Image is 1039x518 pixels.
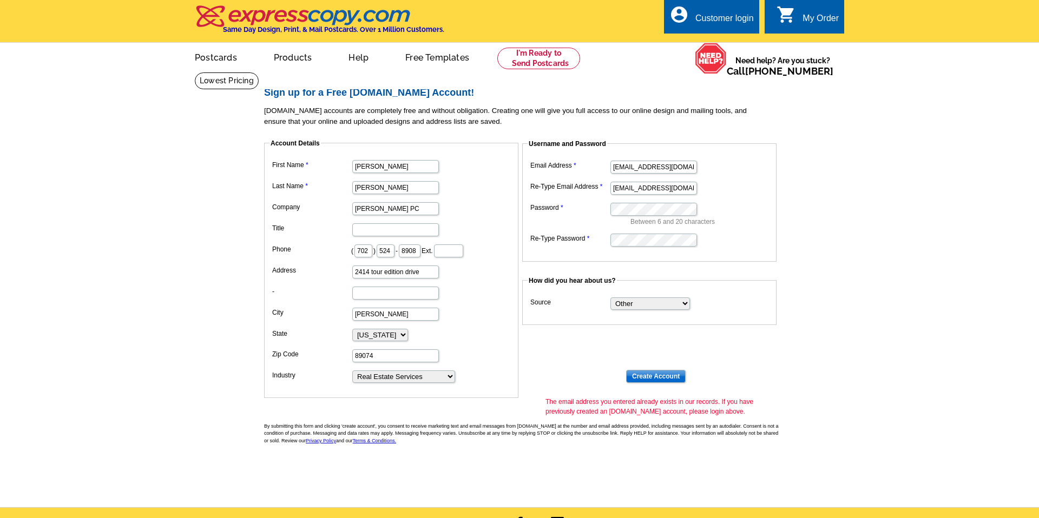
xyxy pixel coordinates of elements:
[257,44,330,69] a: Products
[272,223,351,233] label: Title
[272,181,351,191] label: Last Name
[272,329,351,338] label: State
[331,44,386,69] a: Help
[727,55,839,77] span: Need help? Are you stuck?
[269,242,513,258] dd: ( ) - Ext.
[306,438,336,443] a: Privacy Policy
[272,160,351,170] label: First Name
[177,44,254,69] a: Postcards
[223,25,444,34] h4: Same Day Design, Print, & Mail Postcards. Over 1 Million Customers.
[803,14,839,29] div: My Order
[272,370,351,380] label: Industry
[695,43,727,74] img: help
[727,65,833,77] span: Call
[695,14,754,29] div: Customer login
[530,161,609,170] label: Email Address
[626,370,686,383] input: Create Account
[530,203,609,212] label: Password
[777,12,839,25] a: shopping_cart My Order
[530,182,609,191] label: Re-Type Email Address
[272,349,351,359] label: Zip Code
[264,87,784,99] h2: Sign up for a Free [DOMAIN_NAME] Account!
[353,438,397,443] a: Terms & Conditions.
[264,423,784,445] p: By submitting this form and clicking 'create account', you consent to receive marketing text and ...
[530,234,609,243] label: Re-Type Password
[272,244,351,254] label: Phone
[745,65,833,77] a: [PHONE_NUMBER]
[545,397,784,416] span: The email address you entered already exists in our records. If you have previously created an [D...
[777,5,796,24] i: shopping_cart
[528,276,617,285] legend: How did you hear about us?
[272,308,351,317] label: City
[530,297,609,307] label: Source
[269,138,321,148] legend: Account Details
[630,217,771,227] p: Between 6 and 20 characters
[264,105,784,127] p: [DOMAIN_NAME] accounts are completely free and without obligation. Creating one will give you ful...
[272,202,351,212] label: Company
[272,287,351,296] label: -
[195,13,444,34] a: Same Day Design, Print, & Mail Postcards. Over 1 Million Customers.
[272,265,351,275] label: Address
[669,12,754,25] a: account_circle Customer login
[388,44,486,69] a: Free Templates
[669,5,689,24] i: account_circle
[528,139,607,149] legend: Username and Password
